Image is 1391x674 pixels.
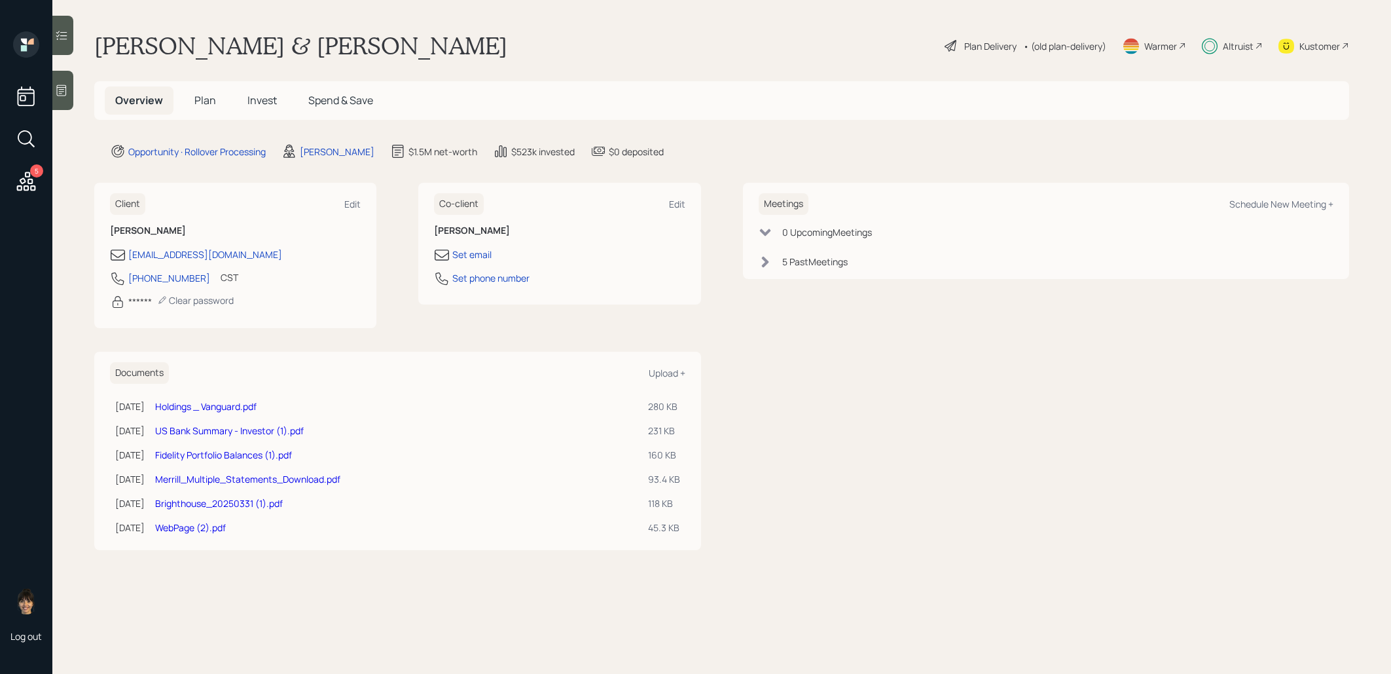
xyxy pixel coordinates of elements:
[511,145,575,159] div: $523k invested
[648,448,680,462] div: 160 KB
[115,521,145,534] div: [DATE]
[1223,39,1254,53] div: Altruist
[155,424,304,437] a: US Bank Summary - Investor (1).pdf
[648,424,680,438] div: 231 KB
[434,193,484,215] h6: Co-client
[308,93,373,107] span: Spend & Save
[115,472,145,486] div: [DATE]
[155,449,292,461] a: Fidelity Portfolio Balances (1).pdf
[155,521,226,534] a: WebPage (2).pdf
[782,225,872,239] div: 0 Upcoming Meeting s
[13,588,39,614] img: treva-nostdahl-headshot.png
[128,145,266,159] div: Opportunity · Rollover Processing
[452,248,492,261] div: Set email
[94,31,507,60] h1: [PERSON_NAME] & [PERSON_NAME]
[609,145,664,159] div: $0 deposited
[221,271,238,284] div: CST
[1144,39,1177,53] div: Warmer
[300,145,374,159] div: [PERSON_NAME]
[648,521,680,534] div: 45.3 KB
[247,93,277,107] span: Invest
[30,164,43,178] div: 5
[1023,39,1106,53] div: • (old plan-delivery)
[110,193,145,215] h6: Client
[155,400,257,413] a: Holdings _ Vanguard.pdf
[115,496,145,510] div: [DATE]
[648,496,680,510] div: 118 KB
[115,448,145,462] div: [DATE]
[110,362,169,384] h6: Documents
[115,93,163,107] span: Overview
[759,193,808,215] h6: Meetings
[408,145,477,159] div: $1.5M net-worth
[128,248,282,261] div: [EMAIL_ADDRESS][DOMAIN_NAME]
[964,39,1017,53] div: Plan Delivery
[344,198,361,210] div: Edit
[115,424,145,438] div: [DATE]
[157,294,234,307] div: Clear password
[649,367,685,379] div: Upload +
[155,497,283,510] a: Brighthouse_20250331 (1).pdf
[434,225,685,236] h6: [PERSON_NAME]
[110,225,361,236] h6: [PERSON_NAME]
[128,271,210,285] div: [PHONE_NUMBER]
[669,198,685,210] div: Edit
[782,255,848,269] div: 5 Past Meeting s
[194,93,216,107] span: Plan
[1229,198,1333,210] div: Schedule New Meeting +
[10,630,42,643] div: Log out
[452,271,530,285] div: Set phone number
[155,473,340,485] a: Merrill_Multiple_Statements_Download.pdf
[648,400,680,413] div: 280 KB
[115,400,145,413] div: [DATE]
[648,472,680,486] div: 93.4 KB
[1299,39,1340,53] div: Kustomer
